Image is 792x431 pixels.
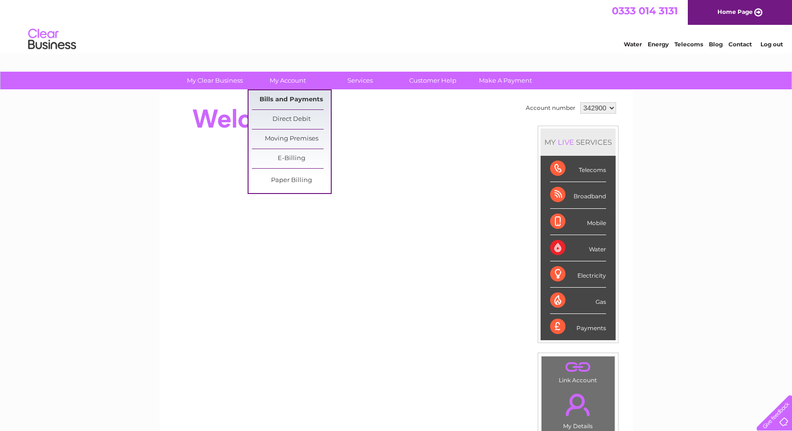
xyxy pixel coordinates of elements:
[252,90,331,109] a: Bills and Payments
[321,72,400,89] a: Services
[612,5,678,17] a: 0333 014 3131
[541,356,615,386] td: Link Account
[541,129,616,156] div: MY SERVICES
[550,288,606,314] div: Gas
[760,41,783,48] a: Log out
[624,41,642,48] a: Water
[674,41,703,48] a: Telecoms
[550,182,606,208] div: Broadband
[550,314,606,340] div: Payments
[544,359,612,376] a: .
[175,72,254,89] a: My Clear Business
[523,100,578,116] td: Account number
[171,5,622,46] div: Clear Business is a trading name of Verastar Limited (registered in [GEOGRAPHIC_DATA] No. 3667643...
[252,171,331,190] a: Paper Billing
[550,156,606,182] div: Telecoms
[728,41,752,48] a: Contact
[466,72,545,89] a: Make A Payment
[550,235,606,261] div: Water
[544,388,612,421] a: .
[248,72,327,89] a: My Account
[252,149,331,168] a: E-Billing
[709,41,723,48] a: Blog
[393,72,472,89] a: Customer Help
[252,129,331,149] a: Moving Premises
[556,138,576,147] div: LIVE
[28,25,76,54] img: logo.png
[252,110,331,129] a: Direct Debit
[550,261,606,288] div: Electricity
[550,209,606,235] div: Mobile
[648,41,669,48] a: Energy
